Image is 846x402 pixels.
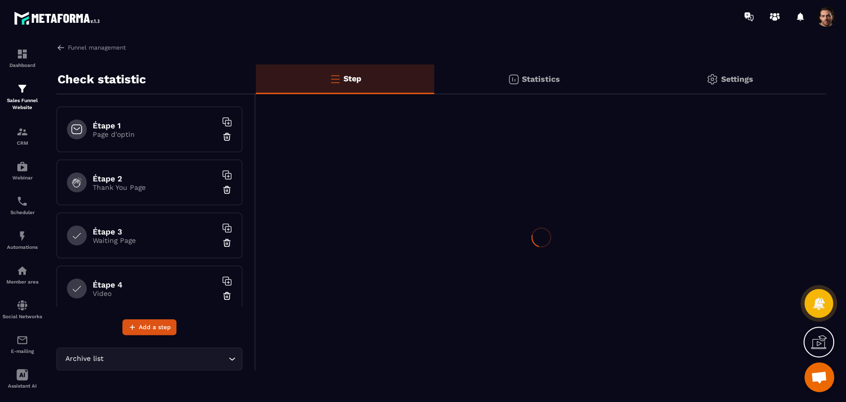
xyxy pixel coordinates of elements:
[2,41,42,75] a: formationformationDashboard
[2,62,42,68] p: Dashboard
[2,361,42,396] a: Assistant AI
[14,9,103,27] img: logo
[222,238,232,248] img: trash
[57,69,146,89] p: Check statistic
[329,73,341,85] img: bars-o.4a397970.svg
[721,74,753,84] p: Settings
[93,236,217,244] p: Waiting Page
[93,121,217,130] h6: Étape 1
[2,210,42,215] p: Scheduler
[2,175,42,180] p: Webinar
[93,289,217,297] p: Video
[2,327,42,361] a: emailemailE-mailing
[2,244,42,250] p: Automations
[522,74,560,84] p: Statistics
[2,292,42,327] a: social-networksocial-networkSocial Networks
[804,362,834,392] div: Mở cuộc trò chuyện
[56,43,65,52] img: arrow
[16,48,28,60] img: formation
[93,130,217,138] p: Page d'optin
[343,74,361,83] p: Step
[93,227,217,236] h6: Étape 3
[222,132,232,142] img: trash
[16,265,28,277] img: automations
[2,257,42,292] a: automationsautomationsMember area
[2,188,42,223] a: schedulerschedulerScheduler
[16,334,28,346] img: email
[2,153,42,188] a: automationsautomationsWebinar
[106,353,226,364] input: Search for option
[706,73,718,85] img: setting-gr.5f69749f.svg
[93,183,217,191] p: Thank You Page
[16,230,28,242] img: automations
[16,299,28,311] img: social-network
[2,75,42,118] a: formationformationSales Funnel Website
[508,73,519,85] img: stats.20deebd0.svg
[2,348,42,354] p: E-mailing
[93,174,217,183] h6: Étape 2
[2,140,42,146] p: CRM
[222,291,232,301] img: trash
[16,195,28,207] img: scheduler
[2,383,42,389] p: Assistant AI
[93,280,217,289] h6: Étape 4
[222,185,232,195] img: trash
[122,319,176,335] button: Add a step
[56,347,242,370] div: Search for option
[2,223,42,257] a: automationsautomationsAutomations
[2,314,42,319] p: Social Networks
[2,279,42,285] p: Member area
[56,43,126,52] a: Funnel management
[139,322,171,332] span: Add a step
[63,353,106,364] span: Archive list
[2,118,42,153] a: formationformationCRM
[16,83,28,95] img: formation
[16,126,28,138] img: formation
[2,97,42,111] p: Sales Funnel Website
[16,161,28,172] img: automations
